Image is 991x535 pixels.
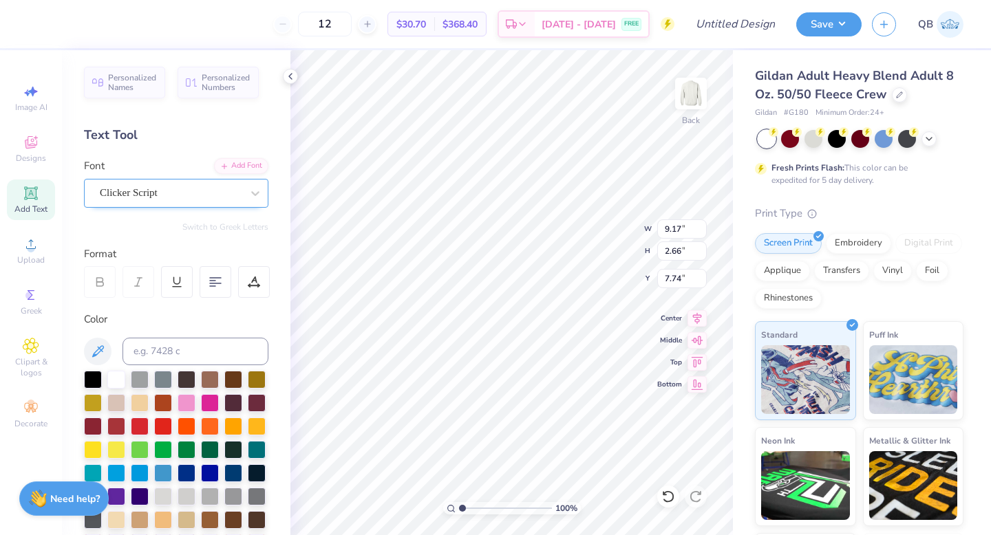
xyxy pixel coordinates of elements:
[396,17,426,32] span: $30.70
[784,107,809,119] span: # G180
[16,153,46,164] span: Designs
[108,73,157,92] span: Personalized Names
[761,345,850,414] img: Standard
[677,80,705,107] img: Back
[202,73,251,92] span: Personalized Numbers
[873,261,912,281] div: Vinyl
[298,12,352,36] input: – –
[657,314,682,323] span: Center
[796,12,862,36] button: Save
[918,11,963,38] a: QB
[685,10,786,38] input: Untitled Design
[918,17,933,32] span: QB
[869,345,958,414] img: Puff Ink
[182,221,268,232] button: Switch to Greek Letters
[14,418,47,429] span: Decorate
[761,433,795,448] span: Neon Ink
[84,126,268,144] div: Text Tool
[869,451,958,520] img: Metallic & Glitter Ink
[771,162,941,186] div: This color can be expedited for 5 day delivery.
[555,502,577,514] span: 100 %
[755,288,822,309] div: Rhinestones
[7,356,55,378] span: Clipart & logos
[21,305,42,316] span: Greek
[826,233,891,254] div: Embroidery
[895,233,962,254] div: Digital Print
[816,107,884,119] span: Minimum Order: 24 +
[84,312,268,327] div: Color
[443,17,478,32] span: $368.40
[755,233,822,254] div: Screen Print
[122,338,268,365] input: e.g. 7428 c
[869,327,898,342] span: Puff Ink
[17,254,45,265] span: Upload
[84,246,270,262] div: Format
[761,451,850,520] img: Neon Ink
[542,17,616,32] span: [DATE] - [DATE]
[916,261,948,281] div: Foil
[814,261,869,281] div: Transfers
[214,158,268,174] div: Add Font
[84,158,105,174] label: Font
[937,11,963,38] img: Quinn Brown
[755,206,963,221] div: Print Type
[771,162,844,173] strong: Fresh Prints Flash:
[761,327,798,342] span: Standard
[50,492,100,505] strong: Need help?
[14,204,47,215] span: Add Text
[755,67,954,102] span: Gildan Adult Heavy Blend Adult 8 Oz. 50/50 Fleece Crew
[624,19,639,29] span: FREE
[15,102,47,113] span: Image AI
[657,358,682,367] span: Top
[869,433,950,448] span: Metallic & Glitter Ink
[657,336,682,345] span: Middle
[755,107,777,119] span: Gildan
[657,380,682,389] span: Bottom
[755,261,810,281] div: Applique
[682,114,700,127] div: Back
